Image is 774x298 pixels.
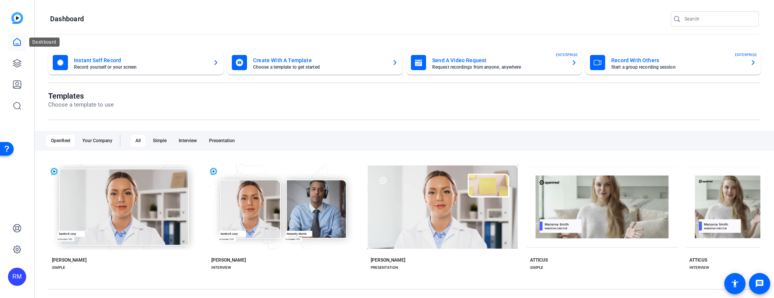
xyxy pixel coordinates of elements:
mat-icon: accessibility [730,279,739,288]
div: [PERSON_NAME] [371,257,405,263]
mat-card-title: Send A Video Request [432,56,565,65]
div: PRESENTATION [371,265,398,271]
p: Choose a template to use [48,100,114,109]
h1: Dashboard [50,14,84,24]
div: ATTICUS [530,257,548,263]
h1: Templates [48,91,114,100]
mat-card-subtitle: Record yourself or your screen [74,65,207,69]
div: SIMPLE [530,265,543,271]
div: Interview [174,135,201,147]
button: Instant Self RecordRecord yourself or your screen [48,50,223,75]
div: RM [8,268,26,286]
div: Simple [148,135,171,147]
div: [PERSON_NAME] [211,257,246,263]
span: ENTERPRISE [735,52,757,58]
div: Presentation [205,135,239,147]
input: Search [684,14,753,24]
button: Record With OthersStart a group recording sessionENTERPRISE [585,50,761,75]
div: Your Company [78,135,117,147]
mat-icon: message [755,279,764,288]
div: All [131,135,145,147]
mat-card-subtitle: Start a group recording session [611,65,744,69]
div: [PERSON_NAME] [52,257,87,263]
mat-card-title: Record With Others [611,56,744,65]
button: Create With A TemplateChoose a template to get started [227,50,403,75]
mat-card-title: Instant Self Record [74,56,207,65]
div: Dashboard [29,38,60,47]
div: INTERVIEW [211,265,231,271]
span: ENTERPRISE [556,52,578,58]
div: INTERVIEW [689,265,709,271]
button: Send A Video RequestRequest recordings from anyone, anywhereENTERPRISE [406,50,582,75]
mat-card-title: Create With A Template [253,56,386,65]
mat-card-subtitle: Choose a template to get started [253,65,386,69]
div: OpenReel [46,135,75,147]
div: ATTICUS [689,257,707,263]
div: SIMPLE [52,265,65,271]
img: blue-gradient.svg [11,12,23,24]
mat-card-subtitle: Request recordings from anyone, anywhere [432,65,565,69]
